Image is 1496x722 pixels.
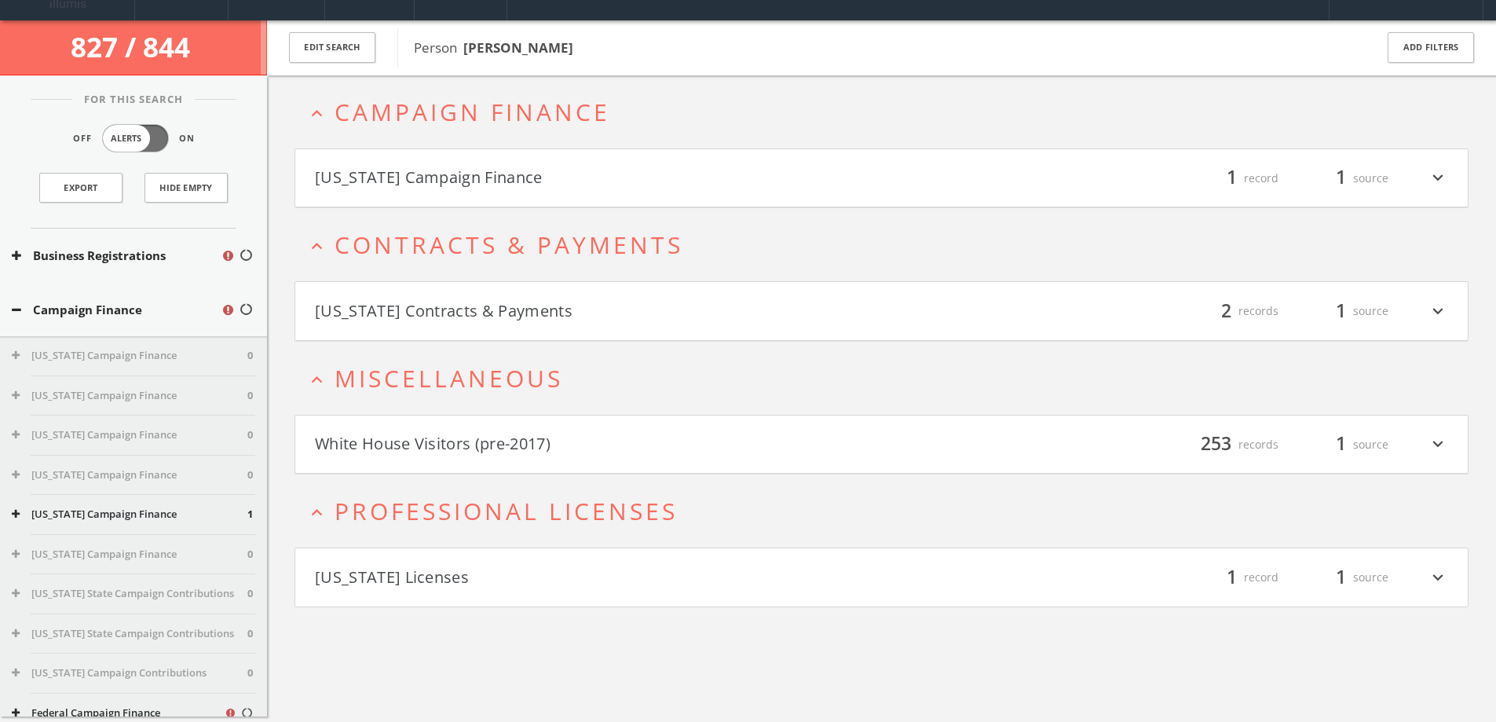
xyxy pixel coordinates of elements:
[247,348,253,364] span: 0
[306,498,1469,524] button: expand_lessProfessional Licenses
[1220,164,1244,192] span: 1
[315,431,882,458] button: White House Visitors (pre-2017)
[1184,165,1278,192] div: record
[1388,32,1474,63] button: Add Filters
[247,665,253,681] span: 0
[73,132,92,145] span: Off
[247,547,253,563] span: 0
[306,369,327,390] i: expand_less
[1329,431,1353,458] span: 1
[12,247,221,265] button: Business Registrations
[12,586,247,602] button: [US_STATE] State Campaign Contributions
[306,502,327,523] i: expand_less
[247,427,253,443] span: 0
[12,388,247,404] button: [US_STATE] Campaign Finance
[315,165,882,192] button: [US_STATE] Campaign Finance
[1220,563,1244,591] span: 1
[1294,298,1388,324] div: source
[12,301,221,319] button: Campaign Finance
[306,99,1469,125] button: expand_lessCampaign Finance
[306,365,1469,391] button: expand_lessMiscellaneous
[247,507,253,522] span: 1
[12,626,247,642] button: [US_STATE] State Campaign Contributions
[1194,431,1238,458] span: 253
[247,626,253,642] span: 0
[247,388,253,404] span: 0
[12,348,247,364] button: [US_STATE] Campaign Finance
[1294,165,1388,192] div: source
[12,507,247,522] button: [US_STATE] Campaign Finance
[306,103,327,124] i: expand_less
[12,706,224,721] button: Federal Campaign Finance
[315,564,882,591] button: [US_STATE] Licenses
[315,298,882,324] button: [US_STATE] Contracts & Payments
[247,586,253,602] span: 0
[39,173,123,203] a: Export
[289,32,375,63] button: Edit Search
[1329,563,1353,591] span: 1
[335,229,683,261] span: Contracts & Payments
[1184,431,1278,458] div: records
[1428,165,1448,192] i: expand_more
[1294,564,1388,591] div: source
[335,495,678,527] span: Professional Licenses
[1184,298,1278,324] div: records
[414,38,573,57] span: Person
[335,362,563,394] span: Miscellaneous
[72,92,195,108] span: For This Search
[1428,298,1448,324] i: expand_more
[1428,431,1448,458] i: expand_more
[12,467,247,483] button: [US_STATE] Campaign Finance
[179,132,195,145] span: On
[12,547,247,563] button: [US_STATE] Campaign Finance
[12,665,247,681] button: [US_STATE] Campaign Contributions
[1329,297,1353,324] span: 1
[1184,564,1278,591] div: record
[1329,164,1353,192] span: 1
[1428,564,1448,591] i: expand_more
[144,173,228,203] button: Hide Empty
[12,427,247,443] button: [US_STATE] Campaign Finance
[463,38,573,57] b: [PERSON_NAME]
[247,467,253,483] span: 0
[306,236,327,257] i: expand_less
[335,96,610,128] span: Campaign Finance
[306,232,1469,258] button: expand_lessContracts & Payments
[71,28,196,65] span: 827 / 844
[1294,431,1388,458] div: source
[1214,297,1238,324] span: 2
